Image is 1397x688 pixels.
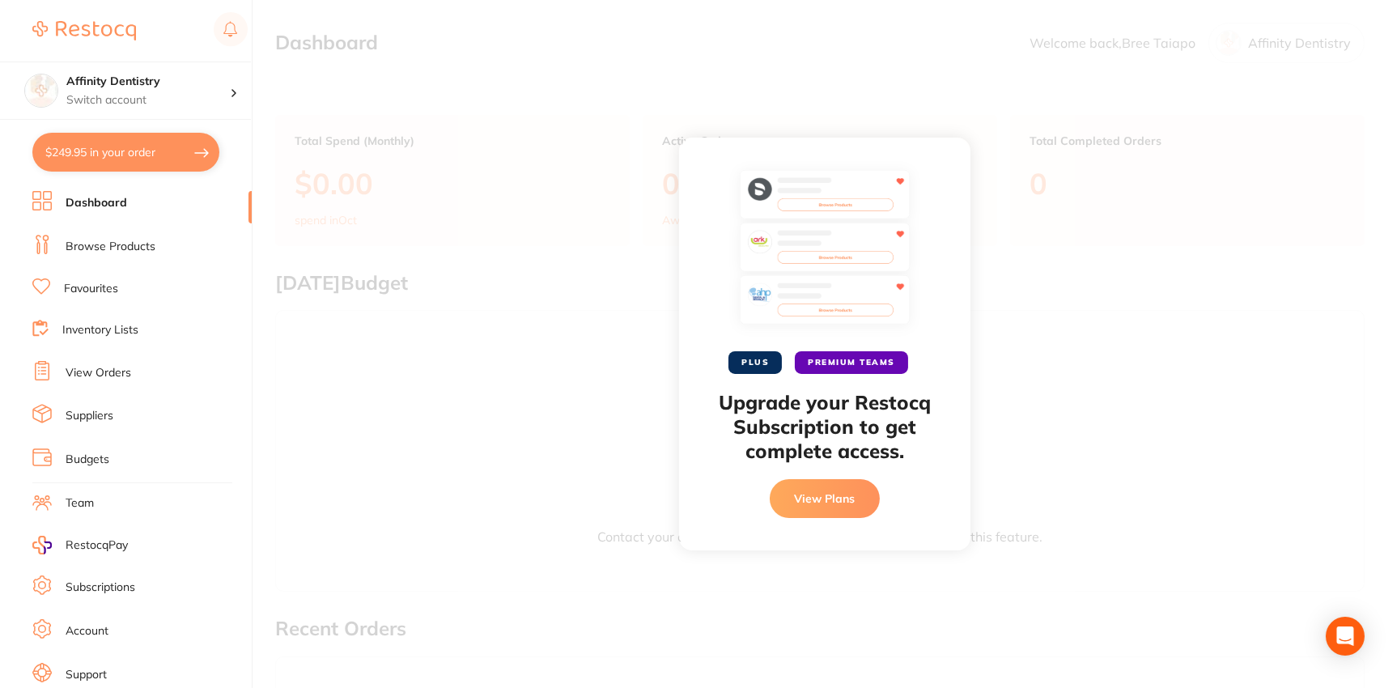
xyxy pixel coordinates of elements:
span: PREMIUM TEAMS [795,351,908,374]
p: Switch account [66,92,230,108]
a: Inventory Lists [62,322,138,338]
a: View Orders [66,365,131,381]
a: Team [66,495,94,512]
div: Open Intercom Messenger [1326,617,1365,656]
a: Dashboard [66,195,127,211]
button: View Plans [770,479,880,518]
a: Subscriptions [66,580,135,596]
a: Favourites [64,281,118,297]
h4: Affinity Dentistry [66,74,230,90]
a: Account [66,623,108,639]
img: RestocqPay [32,536,52,554]
img: Affinity Dentistry [25,74,57,107]
a: Restocq Logo [32,12,136,49]
a: RestocqPay [32,536,128,554]
a: Suppliers [66,408,113,424]
img: favourites-preview.svg [740,170,910,332]
a: Budgets [66,452,109,468]
span: PLUS [728,351,782,374]
a: Browse Products [66,239,155,255]
img: Restocq Logo [32,21,136,40]
button: $249.95 in your order [32,133,219,172]
h2: Upgrade your Restocq Subscription to get complete access. [711,390,938,463]
span: RestocqPay [66,537,128,554]
a: Support [66,667,107,683]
